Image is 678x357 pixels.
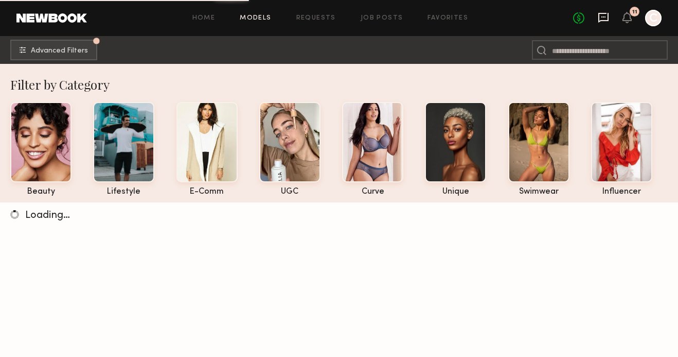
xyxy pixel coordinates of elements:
[591,188,652,196] div: influencer
[10,188,72,196] div: beauty
[427,15,468,22] a: Favorites
[361,15,403,22] a: Job Posts
[632,9,637,15] div: 11
[176,188,238,196] div: e-comm
[240,15,271,22] a: Models
[342,188,403,196] div: curve
[259,188,320,196] div: UGC
[10,76,678,93] div: Filter by Category
[425,188,486,196] div: unique
[93,188,154,196] div: lifestyle
[10,40,97,60] button: Advanced Filters
[25,211,70,220] span: Loading…
[645,10,662,26] a: C
[296,15,336,22] a: Requests
[508,188,569,196] div: swimwear
[192,15,216,22] a: Home
[31,47,88,55] span: Advanced Filters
